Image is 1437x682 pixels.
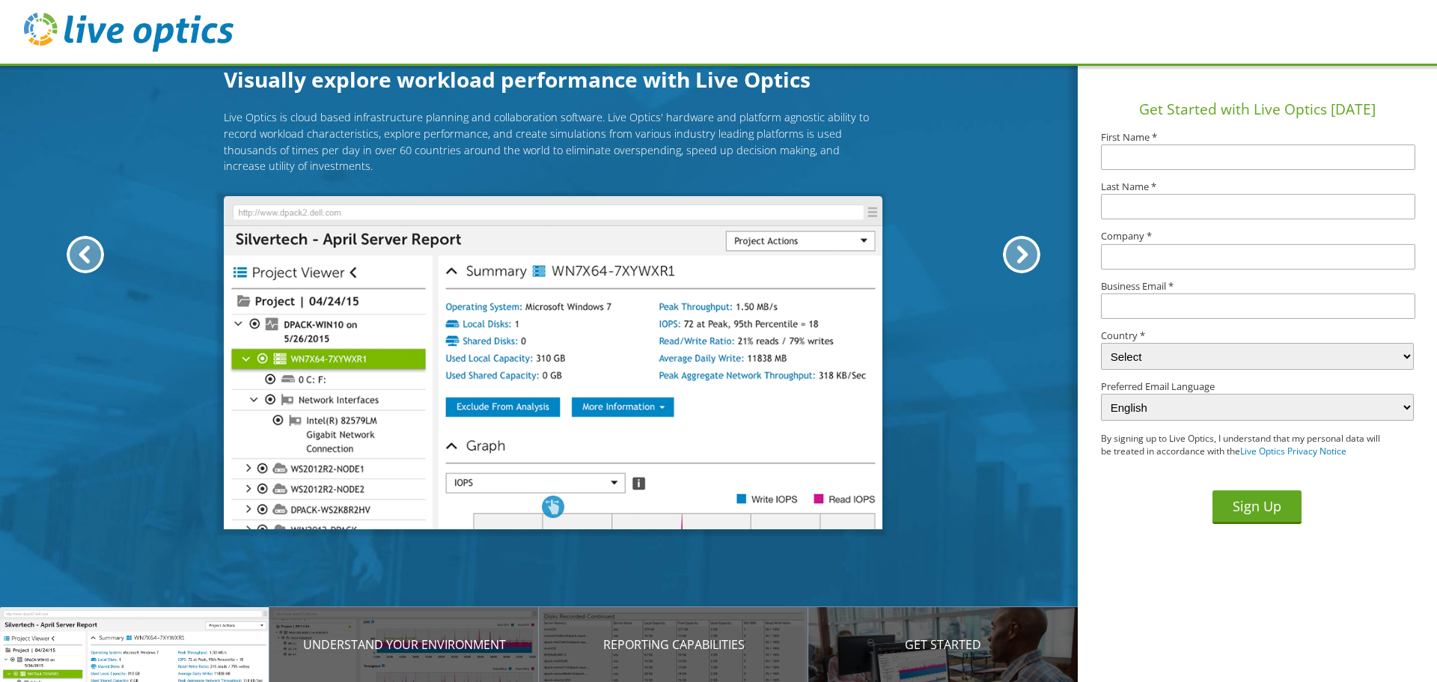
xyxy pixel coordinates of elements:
[24,13,234,52] img: live_optics_svg.svg
[224,196,882,530] img: Introducing Live Optics
[1101,231,1414,241] label: Company *
[539,636,808,654] p: Reporting Capabilities
[224,64,882,95] h1: Visually explore workload performance with Live Optics
[224,109,882,174] p: Live Optics is cloud based infrastructure planning and collaboration software. Live Optics' hardw...
[1101,281,1414,291] label: Business Email *
[808,636,1078,654] p: Get Started
[269,636,539,654] p: Understand your environment
[1101,133,1414,142] label: First Name *
[1101,382,1414,392] label: Preferred Email Language
[1084,99,1431,121] h1: Get Started with Live Optics [DATE]
[1101,433,1382,458] p: By signing up to Live Optics, I understand that my personal data will be treated in accordance wi...
[1101,182,1414,192] label: Last Name *
[1101,331,1414,341] label: Country *
[1212,490,1302,524] button: Sign Up
[1240,445,1346,457] a: Live Optics Privacy Notice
